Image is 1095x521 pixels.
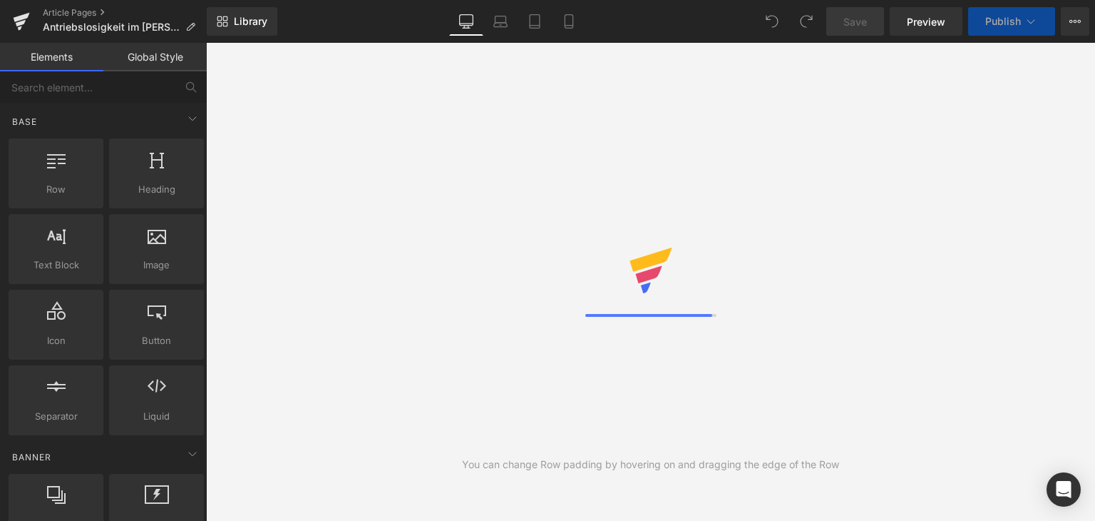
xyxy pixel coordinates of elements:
span: Library [234,15,267,28]
a: New Library [207,7,277,36]
span: Preview [907,14,945,29]
div: You can change Row padding by hovering on and dragging the edge of the Row [462,457,839,472]
span: Publish [985,16,1021,27]
span: Text Block [13,258,99,273]
button: Redo [792,7,821,36]
a: Tablet [518,7,552,36]
span: Base [11,115,38,128]
a: Mobile [552,7,586,36]
span: Row [13,182,99,197]
span: Save [843,14,867,29]
span: Button [113,333,200,348]
span: Separator [13,409,99,424]
button: More [1061,7,1089,36]
span: Heading [113,182,200,197]
span: Liquid [113,409,200,424]
button: Undo [758,7,786,36]
span: Image [113,258,200,273]
a: Global Style [103,43,207,71]
span: Icon [13,333,99,348]
span: Antriebslosigkeit im [PERSON_NAME]: Welcher Vitaminmangel ist Schuld? [43,21,180,33]
a: Desktop [449,7,483,36]
span: Banner [11,450,53,464]
button: Publish [968,7,1055,36]
a: Article Pages [43,7,207,19]
div: Open Intercom Messenger [1047,472,1081,507]
a: Preview [890,7,962,36]
a: Laptop [483,7,518,36]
